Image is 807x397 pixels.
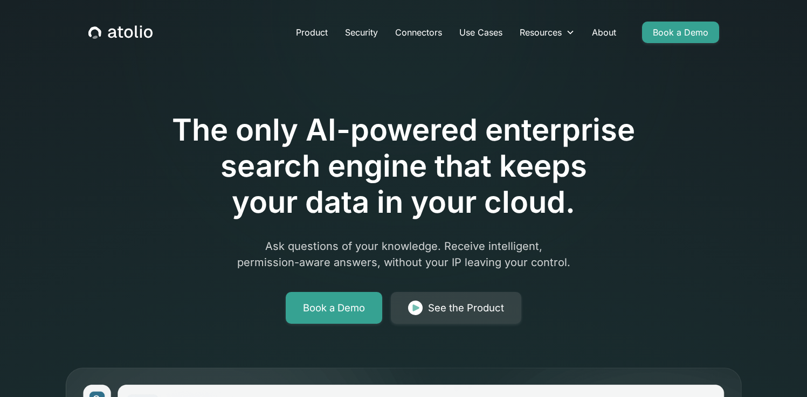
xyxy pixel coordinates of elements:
[520,26,562,39] div: Resources
[642,22,719,43] a: Book a Demo
[197,238,611,270] p: Ask questions of your knowledge. Receive intelligent, permission-aware answers, without your IP l...
[583,22,625,43] a: About
[88,25,153,39] a: home
[511,22,583,43] div: Resources
[287,22,336,43] a: Product
[387,22,451,43] a: Connectors
[428,301,504,316] div: See the Product
[128,112,680,221] h1: The only AI-powered enterprise search engine that keeps your data in your cloud.
[391,292,521,324] a: See the Product
[451,22,511,43] a: Use Cases
[286,292,382,324] a: Book a Demo
[336,22,387,43] a: Security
